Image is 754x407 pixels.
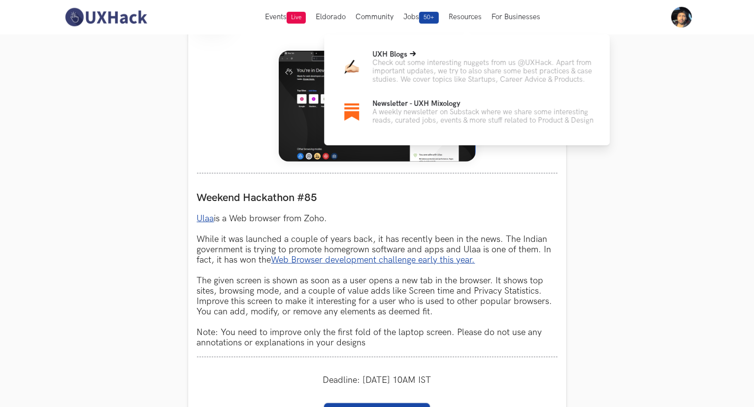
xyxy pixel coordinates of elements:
span: 50+ [419,12,439,24]
a: BulbUXH BlogsCheck out some interesting nuggets from us @UXHack. Apart from important updates, we... [340,50,594,84]
span: UXH Blogs [372,50,407,59]
label: Weekend Hackathon #85 [197,191,557,204]
img: Weekend_Hackathon_85_banner.png [279,51,476,162]
p: Check out some interesting nuggets from us @UXHack. Apart from important updates, we try to also ... [372,59,594,84]
p: is a Web browser from Zoho. While it was launched a couple of years back, it has recently been in... [197,213,557,348]
img: Bulb [344,60,359,74]
img: UXHack-logo.png [62,7,150,28]
a: Web Browser development challenge early this year. [271,255,475,265]
span: Live [287,12,306,24]
a: Substack iconNewsletter - UXH MixologyA weekly newsletter on Substack where we share some interes... [340,100,594,125]
img: Your profile pic [671,7,692,28]
div: Deadline: [DATE] 10AM IST [197,366,557,394]
p: A weekly newsletter on Substack where we share some interesting reads, curated jobs, events & mor... [372,108,594,125]
a: Ulaa [197,213,214,224]
span: Newsletter - UXH Mixology [372,100,460,108]
img: Substack icon [344,103,359,120]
